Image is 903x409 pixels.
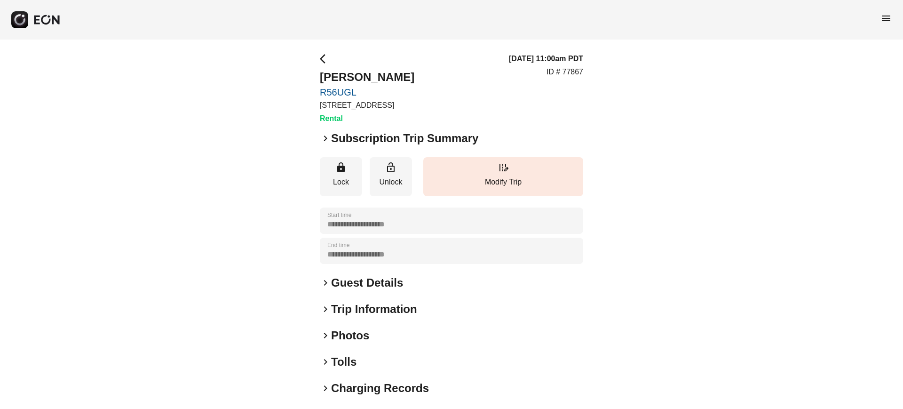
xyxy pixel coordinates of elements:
[320,356,331,368] span: keyboard_arrow_right
[374,176,407,188] p: Unlock
[385,162,396,173] span: lock_open
[331,381,429,396] h2: Charging Records
[320,113,414,124] h3: Rental
[320,304,331,315] span: keyboard_arrow_right
[331,328,369,343] h2: Photos
[320,277,331,289] span: keyboard_arrow_right
[498,162,509,173] span: edit_road
[428,176,578,188] p: Modify Trip
[370,157,412,196] button: Unlock
[331,131,478,146] h2: Subscription Trip Summary
[320,100,414,111] p: [STREET_ADDRESS]
[320,330,331,341] span: keyboard_arrow_right
[423,157,583,196] button: Modify Trip
[320,70,414,85] h2: [PERSON_NAME]
[547,66,583,78] p: ID # 77867
[331,302,417,317] h2: Trip Information
[331,275,403,290] h2: Guest Details
[335,162,347,173] span: lock
[325,176,357,188] p: Lock
[320,133,331,144] span: keyboard_arrow_right
[320,157,362,196] button: Lock
[331,354,356,369] h2: Tolls
[320,87,414,98] a: R56UGL
[320,383,331,394] span: keyboard_arrow_right
[509,53,583,64] h3: [DATE] 11:00am PDT
[320,53,331,64] span: arrow_back_ios
[880,13,892,24] span: menu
